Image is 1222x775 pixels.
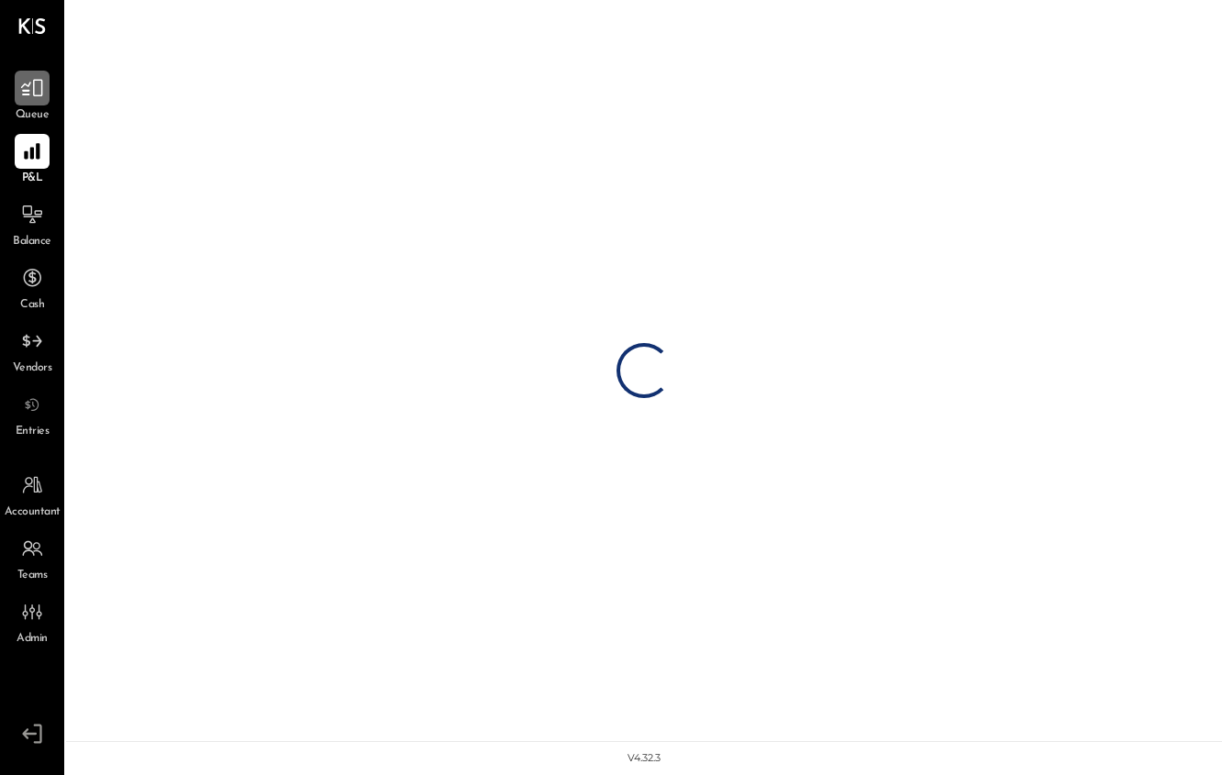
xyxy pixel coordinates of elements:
a: P&L [1,134,63,187]
a: Balance [1,197,63,250]
a: Accountant [1,468,63,521]
a: Vendors [1,324,63,377]
span: Teams [17,568,48,584]
a: Entries [1,387,63,440]
span: Cash [20,297,44,314]
span: Admin [17,631,48,648]
span: P&L [22,171,43,187]
span: Entries [16,424,50,440]
a: Admin [1,594,63,648]
span: Accountant [5,504,61,521]
span: Balance [13,234,51,250]
span: Vendors [13,360,52,377]
span: Queue [16,107,50,124]
div: v 4.32.3 [628,751,661,766]
a: Queue [1,71,63,124]
a: Cash [1,260,63,314]
a: Teams [1,531,63,584]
